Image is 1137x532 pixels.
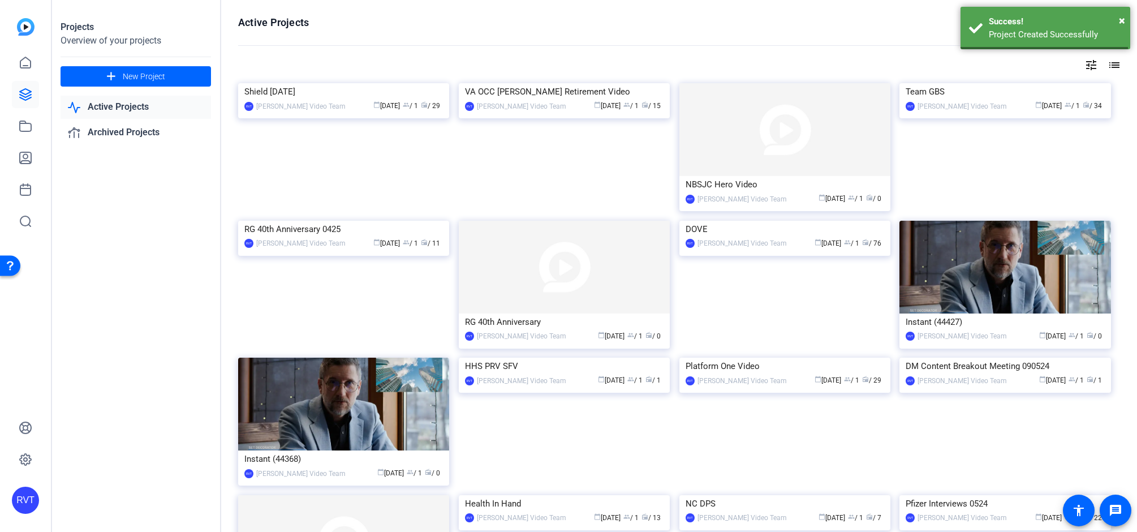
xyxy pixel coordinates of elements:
span: radio [425,469,432,475]
span: group [844,239,851,246]
span: group [1069,376,1075,383]
span: calendar_today [819,194,825,201]
span: group [1065,101,1071,108]
span: group [623,101,630,108]
span: [DATE] [594,514,621,522]
div: RVT [244,469,253,478]
div: DOVE [686,221,884,238]
span: [DATE] [373,239,400,247]
span: calendar_today [373,239,380,246]
div: NC DPS [686,495,884,512]
div: RVT [686,513,695,522]
h1: Active Projects [238,16,309,29]
span: / 1 [1065,102,1080,110]
div: Health In Hand [465,495,664,512]
div: [PERSON_NAME] Video Team [918,331,1007,342]
div: Overview of your projects [61,34,211,48]
span: [DATE] [373,102,400,110]
div: [PERSON_NAME] Video Team [256,101,346,112]
span: group [407,469,414,475]
button: Close [1119,12,1125,29]
span: / 0 [866,195,881,203]
div: RVT [465,513,474,522]
span: calendar_today [377,469,384,475]
span: calendar_today [1035,513,1042,520]
span: / 1 [403,102,418,110]
span: radio [862,239,869,246]
span: [DATE] [377,469,404,477]
span: radio [421,239,428,246]
span: radio [641,101,648,108]
div: Instant (44427) [906,314,1104,331]
span: radio [866,194,873,201]
span: radio [862,376,869,383]
span: [DATE] [815,376,841,384]
div: Project Created Successfully [989,28,1122,41]
a: Archived Projects [61,121,211,144]
span: group [623,513,630,520]
span: group [848,513,855,520]
span: [DATE] [1035,514,1062,522]
mat-icon: list [1106,58,1120,72]
div: [PERSON_NAME] Video Team [477,512,566,524]
mat-icon: add [104,70,118,84]
div: Team GBS [906,83,1104,100]
div: [PERSON_NAME] Video Team [918,512,1007,524]
span: / 11 [421,239,440,247]
span: group [848,194,855,201]
span: / 1 [848,514,863,522]
mat-icon: accessibility [1072,504,1086,517]
div: [PERSON_NAME] Video Team [697,512,787,524]
span: / 0 [1087,332,1102,340]
span: group [844,376,851,383]
div: RVT [906,332,915,341]
img: blue-gradient.svg [17,18,35,36]
span: [DATE] [819,195,845,203]
span: [DATE] [819,514,845,522]
div: RG 40th Anniversary 0425 [244,221,443,238]
div: [PERSON_NAME] Video Team [918,101,1007,112]
div: RVT [465,102,474,111]
div: RVT [906,376,915,385]
div: DM Content Breakout Meeting 090524 [906,358,1104,375]
span: / 29 [421,102,440,110]
span: calendar_today [819,513,825,520]
div: [PERSON_NAME] Video Team [697,375,787,387]
span: / 76 [862,239,881,247]
span: radio [866,513,873,520]
span: calendar_today [1039,376,1046,383]
span: New Project [123,71,165,83]
div: VA OCC [PERSON_NAME] Retirement Video [465,83,664,100]
span: group [403,239,410,246]
span: [DATE] [594,102,621,110]
div: RVT [244,102,253,111]
span: / 1 [623,514,639,522]
span: radio [421,101,428,108]
div: Success! [989,15,1122,28]
span: / 1 [1087,376,1102,384]
span: radio [641,513,648,520]
span: / 7 [866,514,881,522]
span: calendar_today [594,101,601,108]
span: calendar_today [815,376,821,383]
span: calendar_today [373,101,380,108]
span: / 29 [862,376,881,384]
span: / 0 [425,469,440,477]
div: RVT [12,487,39,514]
span: / 1 [407,469,422,477]
span: [DATE] [1039,332,1066,340]
span: group [1069,332,1075,338]
span: / 1 [844,376,859,384]
span: calendar_today [1035,101,1042,108]
div: [PERSON_NAME] Video Team [918,375,1007,387]
div: Projects [61,20,211,34]
span: / 1 [1069,332,1084,340]
div: Platform One Video [686,358,884,375]
div: [PERSON_NAME] Video Team [477,101,566,112]
mat-icon: message [1109,504,1122,517]
span: / 1 [848,195,863,203]
span: [DATE] [1035,102,1062,110]
span: / 15 [641,102,661,110]
span: / 1 [623,102,639,110]
span: [DATE] [815,239,841,247]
